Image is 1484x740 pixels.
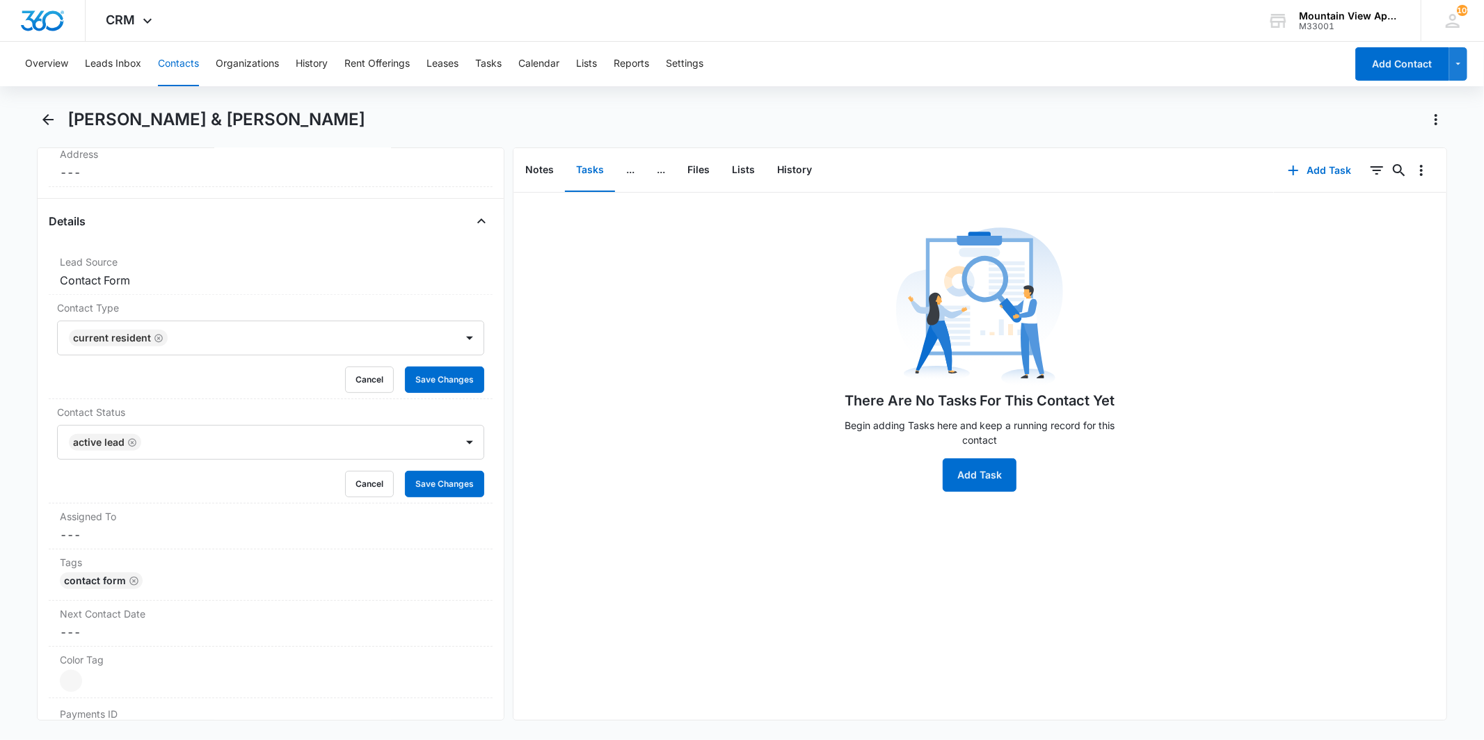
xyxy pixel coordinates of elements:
label: Next Contact Date [60,606,481,621]
div: Color Tag [49,647,492,698]
button: Add Task [1274,154,1366,187]
button: Tasks [565,149,615,192]
button: Search... [1388,159,1410,182]
dd: --- [60,526,481,543]
button: Add Contact [1355,47,1449,81]
div: Contact Form [60,572,143,589]
button: ... [646,149,676,192]
label: Address [60,147,481,161]
div: Assigned To--- [49,504,492,549]
div: TagsContact FormRemove [49,549,492,601]
dd: Contact Form [60,272,481,289]
label: Lead Source [60,255,481,269]
button: Files [676,149,721,192]
dd: --- [60,164,481,181]
div: Current Resident [73,333,151,343]
button: Cancel [345,367,394,393]
button: Reports [614,42,649,86]
button: History [766,149,823,192]
label: Contact Type [57,300,484,315]
button: Remove [129,576,138,586]
button: Filters [1366,159,1388,182]
div: notifications count [1457,5,1468,16]
img: No Data [896,223,1063,390]
button: Contacts [158,42,199,86]
div: account name [1299,10,1401,22]
button: Leases [426,42,458,86]
button: Overflow Menu [1410,159,1433,182]
button: Lists [721,149,766,192]
label: Assigned To [60,509,481,524]
div: Active Lead [73,437,125,447]
dt: Payments ID [60,707,165,721]
button: Settings [666,42,703,86]
button: Close [470,210,493,232]
button: Leads Inbox [85,42,141,86]
button: Calendar [518,42,559,86]
div: Next Contact Date--- [49,601,492,647]
div: Payments ID [49,698,492,730]
div: account id [1299,22,1401,31]
h1: There Are No Tasks For This Contact Yet [845,390,1115,411]
button: Back [37,108,58,131]
button: Organizations [216,42,279,86]
span: CRM [106,13,136,27]
button: Actions [1425,108,1447,131]
label: Contact Status [57,405,484,419]
button: Lists [576,42,597,86]
button: Overview [25,42,68,86]
div: Lead SourceContact Form [49,249,492,295]
h1: [PERSON_NAME] & [PERSON_NAME] [67,109,365,130]
button: ... [615,149,646,192]
label: Color Tag [60,652,481,667]
button: History [296,42,328,86]
button: Save Changes [405,367,484,393]
button: Cancel [345,471,394,497]
p: Begin adding Tasks here and keep a running record for this contact [833,418,1126,447]
dd: --- [60,624,481,641]
label: Tags [60,555,481,570]
span: 109 [1457,5,1468,16]
button: Add Task [943,458,1016,492]
h4: Details [49,213,86,230]
div: Remove Current Resident [151,333,163,343]
button: Tasks [475,42,502,86]
button: Notes [514,149,565,192]
button: Save Changes [405,471,484,497]
div: Remove Active Lead [125,437,137,447]
button: Rent Offerings [344,42,410,86]
div: Address--- [49,141,492,187]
